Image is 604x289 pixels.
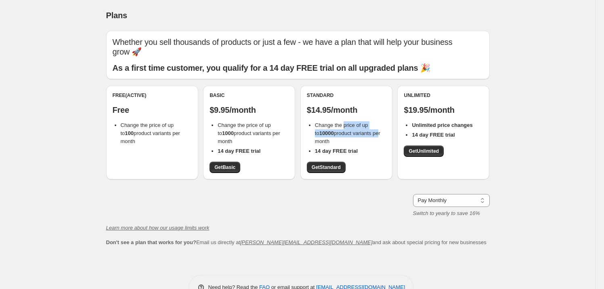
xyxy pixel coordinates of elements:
[214,164,235,171] span: Get Basic
[412,132,455,138] b: 14 day FREE trial
[210,105,289,115] p: $9.95/month
[404,146,444,157] a: GetUnlimited
[210,92,289,99] div: Basic
[125,130,134,136] b: 100
[106,11,127,20] span: Plans
[106,239,196,245] b: Don't see a plan that works for you?
[307,92,386,99] div: Standard
[413,210,480,216] i: Switch to yearly to save 16%
[315,122,380,144] span: Change the price of up to product variants per month
[222,130,234,136] b: 1000
[113,92,192,99] div: Free (Active)
[319,130,334,136] b: 10000
[106,225,210,231] a: Learn more about how our usage limits work
[307,105,386,115] p: $14.95/month
[409,148,439,154] span: Get Unlimited
[210,162,240,173] a: GetBasic
[113,63,430,72] b: As a first time customer, you qualify for a 14 day FREE trial on all upgraded plans 🎉
[312,164,341,171] span: Get Standard
[307,162,346,173] a: GetStandard
[315,148,358,154] b: 14 day FREE trial
[240,239,372,245] a: [PERSON_NAME][EMAIL_ADDRESS][DOMAIN_NAME]
[218,148,260,154] b: 14 day FREE trial
[113,105,192,115] p: Free
[412,122,472,128] b: Unlimited price changes
[113,37,483,57] p: Whether you sell thousands of products or just a few - we have a plan that will help your busines...
[121,122,180,144] span: Change the price of up to product variants per month
[404,105,483,115] p: $19.95/month
[106,239,487,245] span: Email us directly at and ask about special pricing for new businesses
[404,92,483,99] div: Unlimited
[218,122,280,144] span: Change the price of up to product variants per month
